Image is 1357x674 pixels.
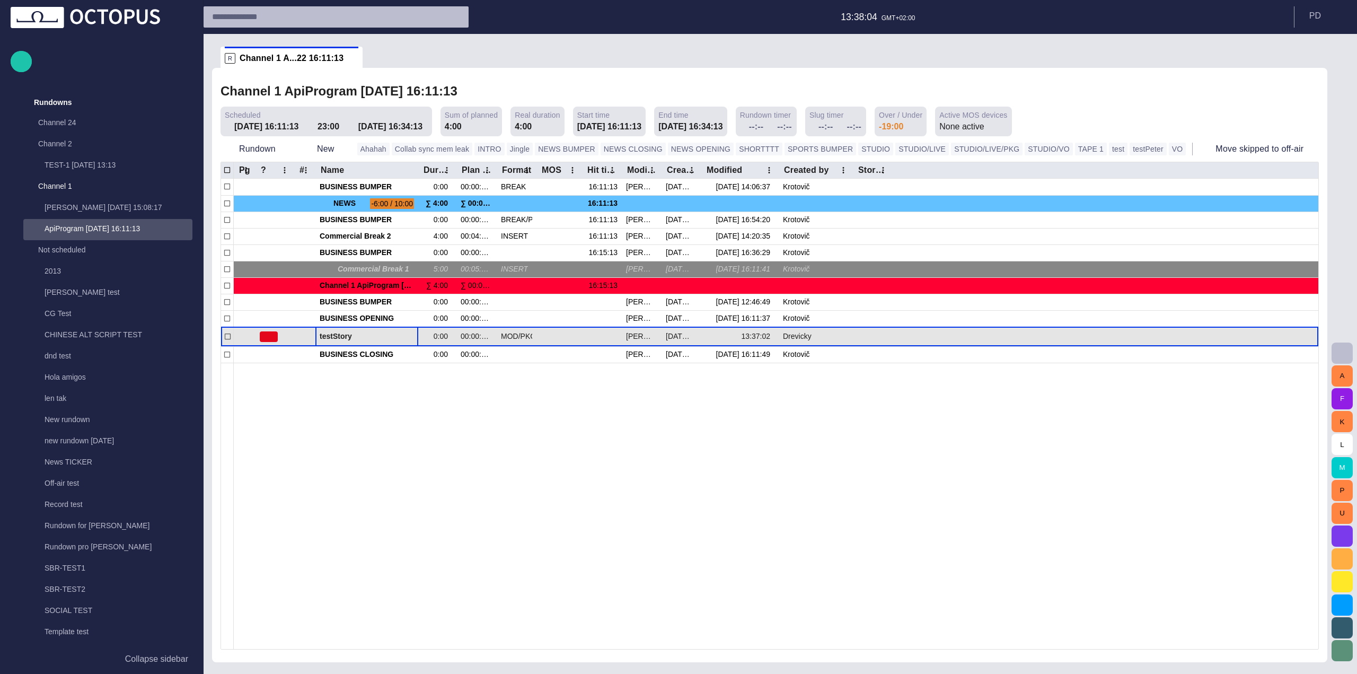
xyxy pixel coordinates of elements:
[357,143,390,155] button: Ahahah
[668,143,734,155] button: NEWS OPENING
[879,120,903,133] div: -19:00
[740,110,791,120] span: Rundown timer
[38,181,171,191] p: Channel 1
[320,261,414,277] div: Commercial Break 1
[320,331,414,342] span: testStory
[1197,139,1307,159] button: Move skipped to off-air
[716,182,774,192] div: 8/22 14:06:37
[23,643,192,664] div: Test bound mos
[426,281,452,291] div: ∑ 4:00
[836,163,851,178] button: Created by column menu
[542,165,561,176] div: MOS
[626,331,657,342] div: Peter Drevicky (pdrevicky)
[461,349,492,360] div: 00:00:00:00
[658,110,689,120] span: End time
[23,580,192,601] div: SBR-TEST2
[23,155,192,177] div: TEST-1 [DATE] 13:13
[1130,143,1167,155] button: testPeter
[426,196,452,212] div: ∑ 4:00
[716,349,774,360] div: 7/21 16:11:49
[320,313,414,323] span: BUSINESS OPENING
[11,92,192,649] ul: main menu
[1075,143,1107,155] button: TAPE 1
[23,431,192,452] div: new rundown [DATE]
[502,165,531,176] div: Format
[434,231,452,241] div: 4:00
[1025,143,1073,155] button: STUDIO/VO
[626,349,657,360] div: Lukáš Krotovič (lkrotovic)
[434,182,452,192] div: 0:00
[658,120,723,133] div: [DATE] 16:34:13
[461,297,492,307] div: 00:00:00:00
[320,311,414,327] div: BUSINESS OPENING
[45,499,192,510] p: Record test
[858,165,888,176] div: Story locations
[45,266,192,276] p: 2013
[1332,480,1353,501] button: P
[320,229,414,244] div: Commercial Break 2
[783,331,816,342] div: Drevicky
[45,584,192,594] p: SBR-TEST2
[23,474,192,495] div: Off-air test
[586,248,618,258] div: 16:15:13
[1109,143,1127,155] button: test
[586,281,618,291] div: 16:15:13
[320,281,458,290] span: Channel 1 ApiProgram [DATE] 16:11:13
[23,346,192,367] div: dnd test
[577,120,642,133] div: [DATE] 16:11:13
[239,163,253,178] button: Pg column menu
[23,325,192,346] div: CHINESE ALT SCRIPT TEST
[587,165,617,176] div: Hit time
[626,215,657,225] div: Peter Drevicky (pdrevicky)
[1169,143,1186,155] button: VO
[501,215,532,225] div: BREAK/PKG/LEGACY
[45,202,192,213] p: [PERSON_NAME] [DATE] 15:08:17
[45,393,192,404] p: len tak
[38,138,171,149] p: Channel 2
[716,264,774,274] div: 7/21 16:11:41
[320,327,414,346] div: testStory
[298,163,313,178] button: # column menu
[882,13,915,23] p: GMT+02:00
[666,264,697,274] div: 7/21 16:11:41
[586,182,618,192] div: 16:11:13
[318,120,345,133] div: 23:00
[45,329,192,340] p: CHINESE ALT SCRIPT TEST
[626,231,657,241] div: Martin Honza (mhonza)
[221,47,363,68] div: RChannel 1 A...22 16:11:13
[1332,434,1353,455] button: L
[645,163,659,178] button: Modified by column menu
[515,120,532,133] div: 4:00
[434,215,452,225] div: 0:00
[34,97,72,108] p: Rundowns
[461,281,492,291] div: ∑ 00:04:00:00
[11,7,160,28] img: Octopus News Room
[240,53,343,64] span: Channel 1 A...22 16:11:13
[320,196,366,212] div: NEWS
[23,622,192,643] div: Template test
[783,297,814,307] div: Krotovič
[23,219,192,240] div: ApiProgram [DATE] 16:11:13
[23,304,192,325] div: CG Test
[879,110,922,120] span: Over / Under
[299,165,304,176] div: #
[45,647,192,658] p: Test bound mos
[666,248,697,258] div: 7/21 16:11:46
[45,223,192,234] p: ApiProgram [DATE] 16:11:13
[23,261,192,283] div: 2013
[762,163,777,178] button: Modified column menu
[38,117,171,128] p: Channel 24
[45,520,192,531] p: Rundown for [PERSON_NAME]
[461,264,492,274] div: 00:05:00:00
[45,160,192,170] p: TEST-1 [DATE] 13:13
[320,212,414,228] div: BUSINESS BUMPER
[45,563,192,573] p: SBR-TEST1
[320,248,414,258] span: BUSINESS BUMPER
[333,196,366,212] span: NEWS
[586,196,618,212] div: 16:11:13
[858,143,893,155] button: STUDIO
[586,215,618,225] div: 16:11:13
[370,198,414,209] span: -6:00 / 10:00
[461,231,492,241] div: 00:04:00:00
[1332,365,1353,387] button: A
